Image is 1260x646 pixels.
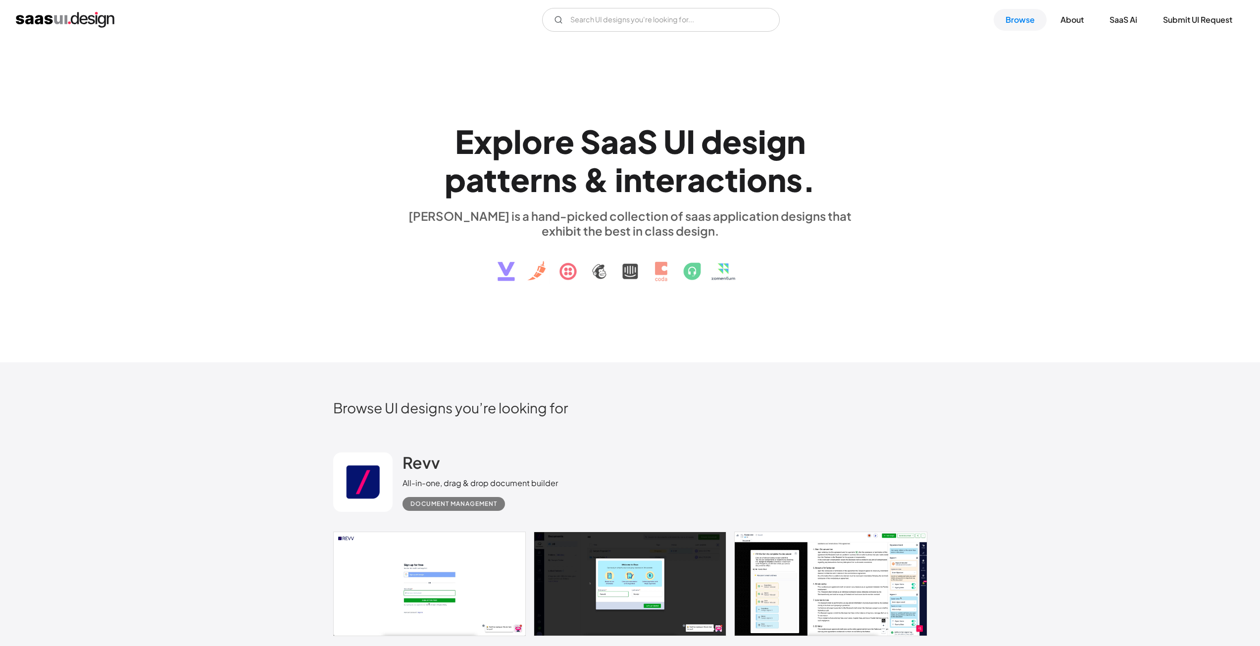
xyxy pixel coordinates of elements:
input: Search UI designs you're looking for... [542,8,780,32]
img: text, icon, saas logo [480,238,780,290]
a: Revv [403,452,440,477]
div: All-in-one, drag & drop document builder [403,477,558,489]
a: Browse [994,9,1047,31]
a: Submit UI Request [1151,9,1244,31]
a: About [1049,9,1096,31]
h1: Explore SaaS UI design patterns & interactions. [403,122,858,199]
h2: Revv [403,452,440,472]
a: SaaS Ai [1098,9,1149,31]
div: Document Management [410,498,497,510]
h2: Browse UI designs you’re looking for [333,399,927,416]
div: [PERSON_NAME] is a hand-picked collection of saas application designs that exhibit the best in cl... [403,208,858,238]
